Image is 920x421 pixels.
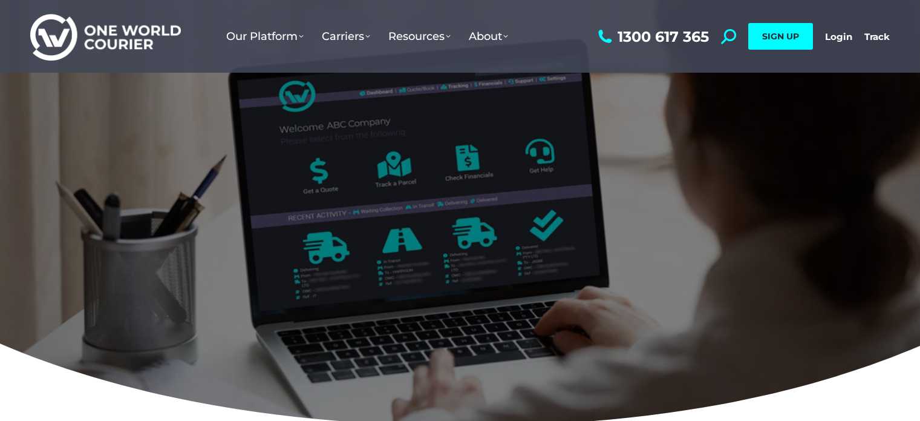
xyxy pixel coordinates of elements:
a: 1300 617 365 [595,29,709,44]
span: Resources [388,30,451,43]
a: Login [825,31,852,42]
span: About [469,30,508,43]
a: Carriers [313,18,379,55]
span: SIGN UP [762,31,799,42]
a: SIGN UP [748,23,813,50]
img: One World Courier [30,12,181,61]
span: Our Platform [226,30,304,43]
a: Resources [379,18,460,55]
span: Carriers [322,30,370,43]
a: About [460,18,517,55]
a: Track [864,31,890,42]
a: Our Platform [217,18,313,55]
